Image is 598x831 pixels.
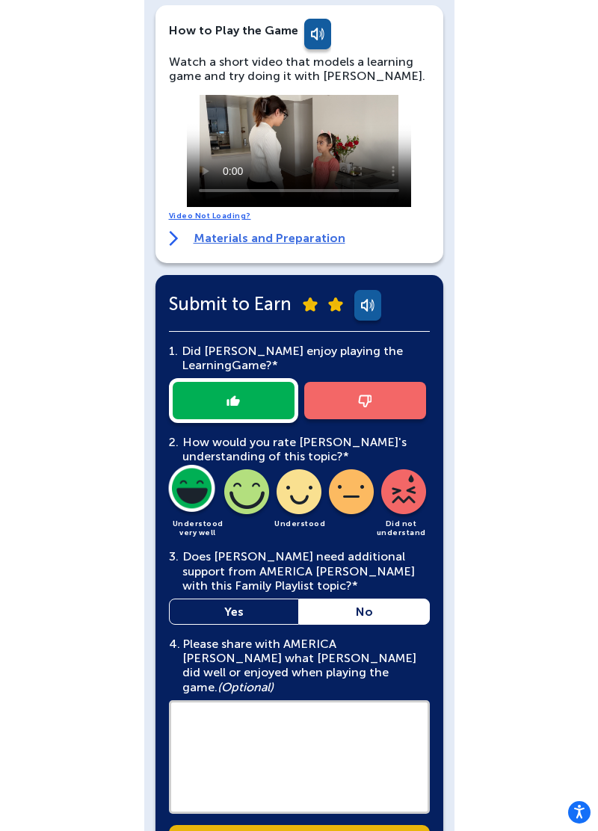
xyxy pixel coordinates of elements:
div: Does [PERSON_NAME] need additional support from AMERICA [PERSON_NAME] with this Family Playlist t... [169,549,430,593]
img: thumb-down-icon.png [358,395,372,407]
img: right-arrow.svg [169,231,179,246]
a: Materials and Preparation [169,231,345,246]
span: 1. [169,344,178,358]
em: (Optional) [218,680,274,694]
span: Did not understand [377,519,426,537]
span: Understood very well [173,519,224,537]
img: submit-star.png [328,297,343,312]
img: light-understood-icon.png [274,469,324,520]
img: light-slightly-understood-icon.png [326,469,377,520]
span: 4. [169,637,180,651]
a: No [299,599,430,625]
span: 2. [169,435,179,449]
a: Yes [169,599,300,625]
div: How would you rate [PERSON_NAME]'s understanding of this topic?* [169,435,430,463]
img: light-did-not-understand-icon.png [378,469,429,520]
a: Video Not Loading? [169,211,251,220]
span: Understood [274,519,325,528]
div: Did [PERSON_NAME] enjoy playing the Learning [178,344,430,372]
span: Submit to Earn [169,297,292,311]
main: Please share with AMERICA [PERSON_NAME] what [PERSON_NAME] did well or enjoyed when playing the g... [182,637,426,694]
img: light-understood-well-icon.png [221,469,272,520]
p: Watch a short video that models a learning game and try doing it with [PERSON_NAME]. [169,55,430,83]
span: 3. [169,549,179,563]
img: submit-star.png [303,297,318,312]
b: How to Play the Game [169,23,298,37]
span: Game?* [232,358,278,372]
